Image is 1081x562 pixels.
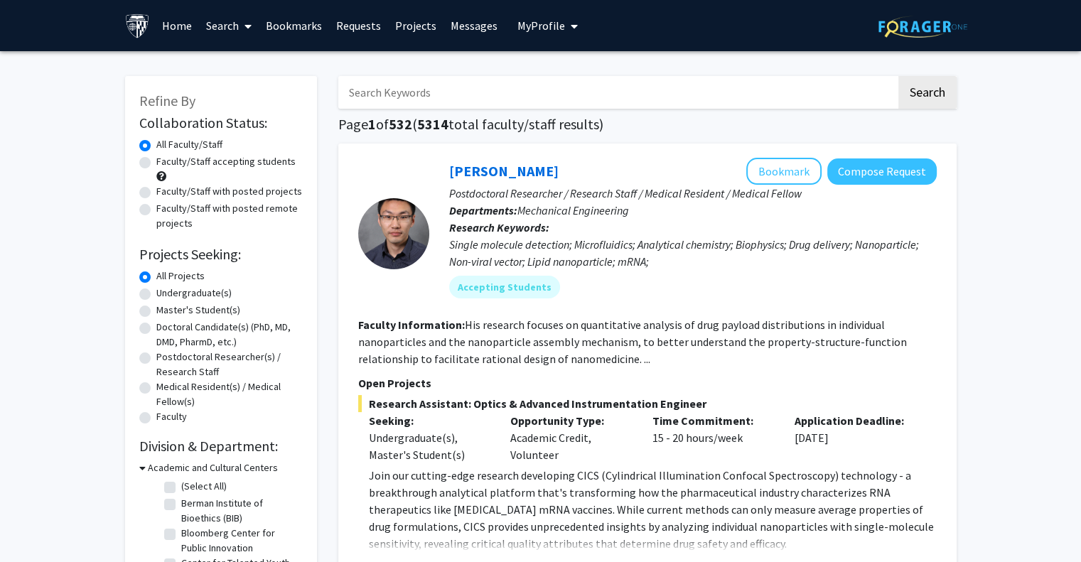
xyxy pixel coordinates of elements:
button: Search [898,76,957,109]
span: My Profile [517,18,565,33]
iframe: Chat [11,498,60,551]
div: Academic Credit, Volunteer [500,412,642,463]
div: Undergraduate(s), Master's Student(s) [369,429,490,463]
a: Search [199,1,259,50]
a: [PERSON_NAME] [449,162,559,180]
div: Single molecule detection; Microfluidics; Analytical chemistry; Biophysics; Drug delivery; Nanopa... [449,236,937,270]
div: [DATE] [784,412,926,463]
img: ForagerOne Logo [878,16,967,38]
label: (Select All) [181,479,227,494]
h2: Projects Seeking: [139,246,303,263]
input: Search Keywords [338,76,896,109]
p: Opportunity Type: [510,412,631,429]
img: Johns Hopkins University Logo [125,13,150,38]
label: Medical Resident(s) / Medical Fellow(s) [156,379,303,409]
label: Faculty/Staff with posted projects [156,184,302,199]
span: Refine By [139,92,195,109]
span: 1 [368,115,376,133]
button: Add Sixuan Li to Bookmarks [746,158,822,185]
button: Compose Request to Sixuan Li [827,158,937,185]
h1: Page of ( total faculty/staff results) [338,116,957,133]
p: Open Projects [358,374,937,391]
a: Requests [329,1,388,50]
a: Home [155,1,199,50]
label: Faculty [156,409,187,424]
fg-read-more: His research focuses on quantitative analysis of drug payload distributions in individual nanopar... [358,318,907,366]
h2: Division & Department: [139,438,303,455]
div: 15 - 20 hours/week [642,412,784,463]
label: Postdoctoral Researcher(s) / Research Staff [156,350,303,379]
b: Departments: [449,203,517,217]
label: Berman Institute of Bioethics (BIB) [181,496,299,526]
b: Faculty Information: [358,318,465,332]
label: Faculty/Staff accepting students [156,154,296,169]
p: Join our cutting-edge research developing CICS (Cylindrical Illumination Confocal Spectroscopy) t... [369,467,937,552]
span: Mechanical Engineering [517,203,629,217]
label: Faculty/Staff with posted remote projects [156,201,303,231]
label: All Projects [156,269,205,283]
b: Research Keywords: [449,220,549,234]
a: Messages [443,1,505,50]
a: Projects [388,1,443,50]
p: Postdoctoral Researcher / Research Staff / Medical Resident / Medical Fellow [449,185,937,202]
mat-chip: Accepting Students [449,276,560,298]
label: Doctoral Candidate(s) (PhD, MD, DMD, PharmD, etc.) [156,320,303,350]
p: Time Commitment: [652,412,773,429]
label: Undergraduate(s) [156,286,232,301]
span: 5314 [417,115,448,133]
h3: Academic and Cultural Centers [148,460,278,475]
label: Bloomberg Center for Public Innovation [181,526,299,556]
p: Application Deadline: [795,412,915,429]
h2: Collaboration Status: [139,114,303,131]
span: Research Assistant: Optics & Advanced Instrumentation Engineer [358,395,937,412]
label: Master's Student(s) [156,303,240,318]
label: All Faculty/Staff [156,137,222,152]
a: Bookmarks [259,1,329,50]
p: Seeking: [369,412,490,429]
span: 532 [389,115,412,133]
